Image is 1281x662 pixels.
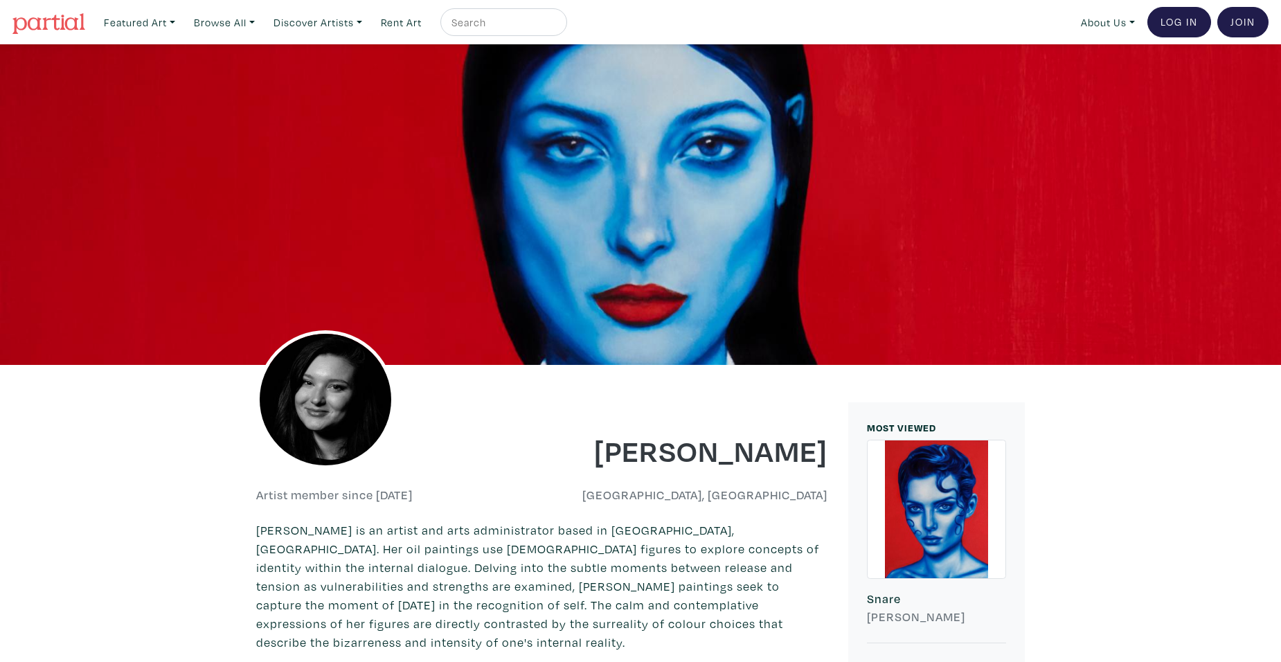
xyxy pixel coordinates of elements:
h1: [PERSON_NAME] [553,431,828,469]
h6: [GEOGRAPHIC_DATA], [GEOGRAPHIC_DATA] [553,487,828,503]
a: Rent Art [375,8,428,37]
a: Log In [1147,7,1211,37]
a: Browse All [188,8,261,37]
input: Search [450,14,554,31]
a: About Us [1075,8,1141,37]
h6: Artist member since [DATE] [256,487,413,503]
a: Discover Artists [267,8,368,37]
a: Snare [PERSON_NAME] [867,440,1006,644]
p: [PERSON_NAME] is an artist and arts administrator based in [GEOGRAPHIC_DATA], [GEOGRAPHIC_DATA]. ... [256,521,827,652]
h6: [PERSON_NAME] [867,609,1006,625]
a: Featured Art [98,8,181,37]
img: phpThumb.php [256,330,395,469]
h6: Snare [867,591,1006,607]
small: MOST VIEWED [867,421,936,434]
a: Join [1217,7,1269,37]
